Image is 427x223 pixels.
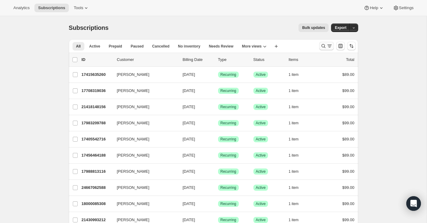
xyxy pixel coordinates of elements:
[13,5,30,10] span: Analytics
[342,104,355,109] span: $99.00
[109,44,122,49] span: Prepaid
[82,70,355,79] div: 17415635260[PERSON_NAME][DATE]SuccessRecurringSuccessActive1 item$89.00
[82,119,355,127] div: 17983209788[PERSON_NAME][DATE]SuccessRecurringSuccessActive1 item$99.00
[74,5,83,10] span: Tools
[38,5,65,10] span: Subscriptions
[113,199,174,209] button: [PERSON_NAME]
[342,201,355,206] span: $99.00
[183,218,195,222] span: [DATE]
[82,167,355,176] div: 17988813116[PERSON_NAME][DATE]SuccessRecurringSuccessActive1 item$99.00
[289,201,299,206] span: 1 item
[82,183,355,192] div: 24667062588[PERSON_NAME][DATE]SuccessRecurringSuccessActive1 item$99.00
[289,103,305,111] button: 1 item
[342,153,355,158] span: $89.00
[289,70,305,79] button: 1 item
[82,88,112,94] p: 17708319036
[69,24,109,31] span: Subscriptions
[289,183,305,192] button: 1 item
[117,88,150,94] span: [PERSON_NAME]
[82,185,112,191] p: 24667062588
[117,136,150,142] span: [PERSON_NAME]
[289,88,299,93] span: 1 item
[113,102,174,112] button: [PERSON_NAME]
[221,121,236,126] span: Recurring
[289,151,305,160] button: 1 item
[89,44,100,49] span: Active
[117,104,150,110] span: [PERSON_NAME]
[113,183,174,193] button: [PERSON_NAME]
[256,72,266,77] span: Active
[289,104,299,109] span: 1 item
[256,153,266,158] span: Active
[360,4,388,12] button: Help
[289,153,299,158] span: 1 item
[289,135,305,143] button: 1 item
[289,185,299,190] span: 1 item
[183,185,195,190] span: [DATE]
[82,135,355,143] div: 17405542716[PERSON_NAME][DATE]SuccessRecurringSuccessActive1 item$89.00
[70,4,93,12] button: Tools
[82,201,112,207] p: 18000085308
[221,137,236,142] span: Recurring
[253,57,284,63] p: Status
[256,121,266,126] span: Active
[152,44,170,49] span: Cancelled
[117,57,178,63] p: Customer
[289,169,299,174] span: 1 item
[389,4,417,12] button: Settings
[221,72,236,77] span: Recurring
[221,153,236,158] span: Recurring
[289,119,305,127] button: 1 item
[183,153,195,158] span: [DATE]
[34,4,69,12] button: Subscriptions
[289,200,305,208] button: 1 item
[221,218,236,222] span: Recurring
[82,120,112,126] p: 17983209788
[117,120,150,126] span: [PERSON_NAME]
[218,57,249,63] div: Type
[256,218,266,222] span: Active
[342,72,355,77] span: $89.00
[302,25,325,30] span: Bulk updates
[221,169,236,174] span: Recurring
[347,42,356,50] button: Sort the results
[113,150,174,160] button: [PERSON_NAME]
[117,168,150,175] span: [PERSON_NAME]
[342,121,355,125] span: $99.00
[183,88,195,93] span: [DATE]
[82,168,112,175] p: 17988813116
[342,218,355,222] span: $99.00
[183,121,195,125] span: [DATE]
[76,44,81,49] span: All
[346,57,354,63] p: Total
[82,200,355,208] div: 18000085308[PERSON_NAME][DATE]SuccessRecurringSuccessActive1 item$99.00
[256,201,266,206] span: Active
[289,137,299,142] span: 1 item
[256,137,266,142] span: Active
[117,152,150,158] span: [PERSON_NAME]
[342,88,355,93] span: $99.00
[289,121,299,126] span: 1 item
[209,44,234,49] span: Needs Review
[183,169,195,174] span: [DATE]
[82,72,112,78] p: 17415635260
[289,167,305,176] button: 1 item
[183,57,213,63] p: Billing Date
[221,185,236,190] span: Recurring
[289,57,319,63] div: Items
[113,86,174,96] button: [PERSON_NAME]
[113,118,174,128] button: [PERSON_NAME]
[183,72,195,77] span: [DATE]
[82,217,112,223] p: 21430993212
[370,5,378,10] span: Help
[82,87,355,95] div: 17708319036[PERSON_NAME][DATE]SuccessRecurringSuccessActive1 item$99.00
[335,25,346,30] span: Export
[342,169,355,174] span: $99.00
[183,104,195,109] span: [DATE]
[82,136,112,142] p: 17405542716
[113,134,174,144] button: [PERSON_NAME]
[221,201,236,206] span: Recurring
[342,137,355,141] span: $89.00
[271,42,281,51] button: Create new view
[256,88,266,93] span: Active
